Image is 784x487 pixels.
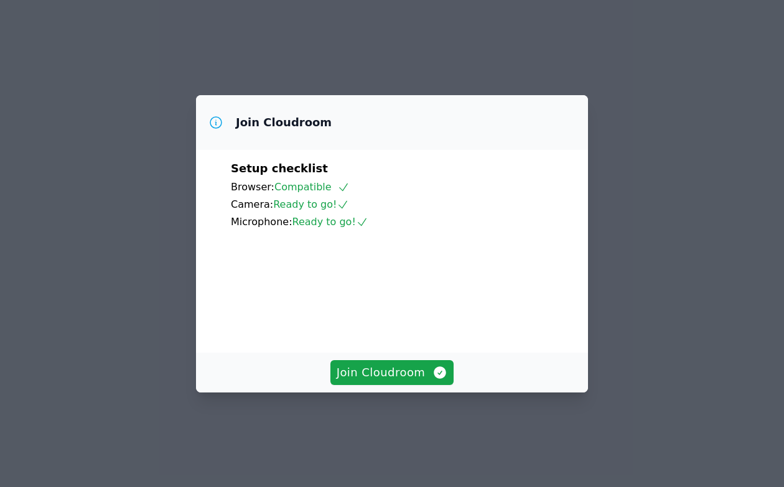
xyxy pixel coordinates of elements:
[330,360,454,385] button: Join Cloudroom
[231,198,273,210] span: Camera:
[236,115,332,130] h3: Join Cloudroom
[231,216,292,228] span: Microphone:
[337,364,448,381] span: Join Cloudroom
[231,162,328,175] span: Setup checklist
[274,181,350,193] span: Compatible
[273,198,349,210] span: Ready to go!
[292,216,368,228] span: Ready to go!
[231,181,274,193] span: Browser:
